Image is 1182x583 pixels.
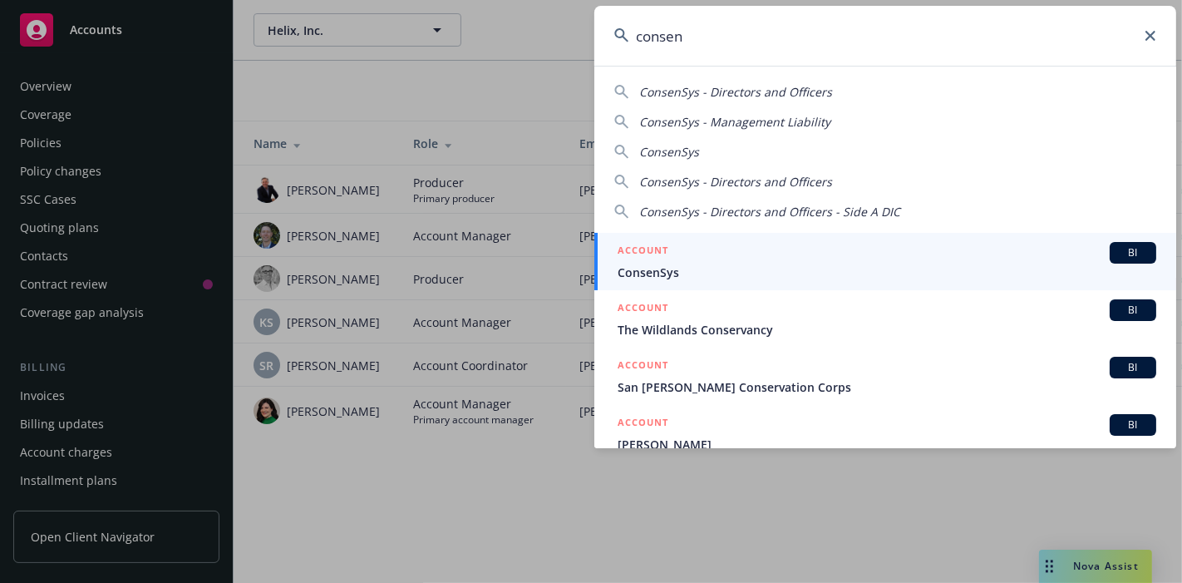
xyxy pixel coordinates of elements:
span: BI [1116,417,1150,432]
h5: ACCOUNT [618,299,668,319]
span: BI [1116,303,1150,318]
span: ConsenSys - Management Liability [639,114,830,130]
span: BI [1116,245,1150,260]
span: ConsenSys - Directors and Officers - Side A DIC [639,204,900,220]
a: ACCOUNTBIConsenSys [594,233,1176,290]
span: ConsenSys [618,264,1156,281]
input: Search... [594,6,1176,66]
span: ConsenSys [639,144,699,160]
span: The Wildlands Conservancy [618,321,1156,338]
span: ConsenSys - Directors and Officers [639,174,832,190]
h5: ACCOUNT [618,414,668,434]
a: ACCOUNTBIThe Wildlands Conservancy [594,290,1176,348]
h5: ACCOUNT [618,357,668,377]
span: ConsenSys - Directors and Officers [639,84,832,100]
h5: ACCOUNT [618,242,668,262]
span: [PERSON_NAME] [618,436,1156,453]
a: ACCOUNTBI[PERSON_NAME] [594,405,1176,462]
a: ACCOUNTBISan [PERSON_NAME] Conservation Corps [594,348,1176,405]
span: San [PERSON_NAME] Conservation Corps [618,378,1156,396]
span: BI [1116,360,1150,375]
